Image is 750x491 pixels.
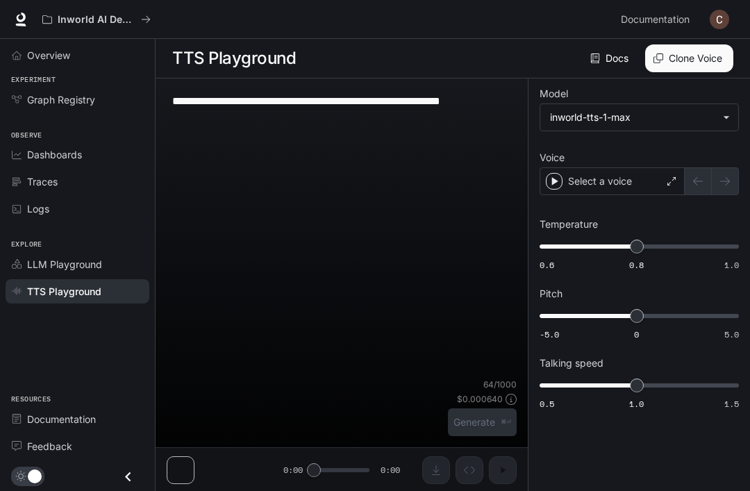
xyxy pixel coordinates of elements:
span: 0.6 [540,259,554,271]
span: Logs [27,201,49,216]
button: Close drawer [112,463,144,491]
div: inworld-tts-1-max [540,104,738,131]
a: Documentation [6,407,149,431]
a: Logs [6,197,149,221]
h1: TTS Playground [172,44,296,72]
span: -5.0 [540,328,559,340]
a: LLM Playground [6,252,149,276]
a: TTS Playground [6,279,149,303]
button: Clone Voice [645,44,733,72]
p: Talking speed [540,358,603,368]
p: Inworld AI Demos [58,14,135,26]
span: Dark mode toggle [28,468,42,483]
a: Feedback [6,434,149,458]
span: Documentation [27,412,96,426]
p: 64 / 1000 [483,378,517,390]
a: Graph Registry [6,88,149,112]
span: Dashboards [27,147,82,162]
button: User avatar [706,6,733,33]
span: TTS Playground [27,284,101,299]
img: User avatar [710,10,729,29]
p: $ 0.000640 [457,393,503,405]
a: Dashboards [6,142,149,167]
span: 0.5 [540,398,554,410]
a: Documentation [615,6,700,33]
span: 1.5 [724,398,739,410]
span: 1.0 [629,398,644,410]
span: Graph Registry [27,92,95,107]
span: Traces [27,174,58,189]
button: All workspaces [36,6,157,33]
span: Overview [27,48,70,63]
span: 1.0 [724,259,739,271]
span: LLM Playground [27,257,102,272]
p: Pitch [540,289,562,299]
a: Traces [6,169,149,194]
span: Documentation [621,11,690,28]
p: Select a voice [568,174,632,188]
p: Model [540,89,568,99]
span: 5.0 [724,328,739,340]
p: Voice [540,153,565,163]
a: Overview [6,43,149,67]
a: Docs [587,44,634,72]
span: 0.8 [629,259,644,271]
span: 0 [634,328,639,340]
span: Feedback [27,439,72,453]
p: Temperature [540,219,598,229]
div: inworld-tts-1-max [550,110,716,124]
